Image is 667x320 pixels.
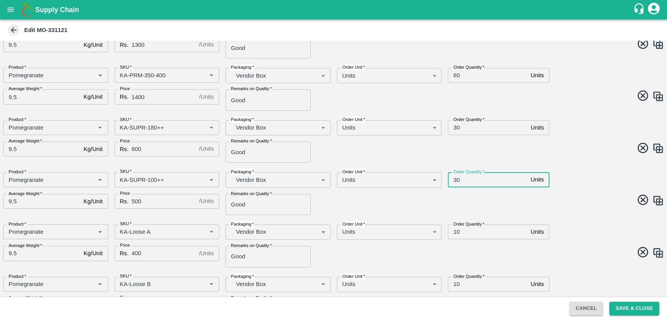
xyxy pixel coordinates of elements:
button: Open [206,123,216,133]
a: Supply Chain [35,4,633,15]
p: Units [531,228,544,236]
img: logo [20,2,35,18]
label: Product [9,169,26,175]
img: CloneIcon [652,38,664,50]
button: Open [206,227,216,237]
label: Average Weight [9,86,42,92]
label: Remarks on Quality [231,190,272,197]
img: CloneIcon [652,91,664,102]
p: Vendor Box [236,228,318,236]
p: Kg/Unit [84,41,103,49]
input: 0 [3,246,80,261]
label: Packaging [231,221,254,227]
p: Rs. [120,92,129,101]
label: Order Unit [342,221,365,227]
button: Open [206,279,216,289]
p: Kg/Unit [84,197,103,206]
label: SKU [120,221,131,227]
p: Rs. [120,41,129,49]
img: CloneIcon [652,142,664,154]
label: Price [120,242,130,249]
input: 0 [448,277,528,292]
img: CloneIcon [652,247,664,259]
label: Price [120,295,130,301]
input: 0 [132,194,196,209]
input: 0 [3,37,80,52]
p: Rs. [120,249,129,258]
input: 0 [448,172,528,187]
label: Order Quantity [453,64,485,71]
label: SKU [120,117,131,123]
input: 0 [448,224,528,239]
p: Units [342,123,356,132]
button: Open [206,174,216,185]
p: Units [531,280,544,288]
label: Remarks on Quality [231,242,272,249]
p: Vendor Box [236,176,318,184]
p: Rs. [120,197,129,206]
p: Kg/Unit [84,145,103,153]
label: Average Weight [9,190,42,197]
div: account of current user [647,2,661,18]
label: Product [9,64,26,71]
button: Cancel [569,302,603,315]
button: Open [95,174,105,185]
label: Packaging [231,273,254,279]
label: SKU [120,169,131,175]
input: 0 [448,68,528,83]
label: SKU [120,273,131,279]
label: Order Unit [342,117,365,123]
p: Units [531,71,544,80]
button: Open [95,70,105,80]
div: customer-support [633,3,647,17]
label: Order Unit [342,169,365,175]
p: Rs. [120,145,129,153]
label: Order Quantity [453,273,485,279]
input: 0 [132,246,196,261]
label: Order Quantity [453,221,485,227]
p: Kg/Unit [84,92,103,101]
label: Order Quantity [453,169,485,175]
label: Product [9,221,26,227]
label: Remarks on Quality [231,295,272,301]
label: SKU [120,64,131,71]
input: 0 [132,142,196,156]
p: Units [342,228,356,236]
input: 0 [3,89,80,104]
label: Order Quantity [453,117,485,123]
b: Edit MO-331121 [24,27,68,33]
label: Product [9,273,26,279]
label: Price [120,86,130,92]
button: Open [95,279,105,289]
button: Open [206,70,216,80]
p: Units [342,71,356,80]
input: 0 [3,194,80,209]
label: Price [120,190,130,197]
label: Packaging [231,117,254,123]
label: Average Weight [9,138,42,144]
input: 0 [448,120,528,135]
label: Average Weight [9,242,42,249]
img: CloneIcon [652,195,664,206]
button: Open [95,227,105,237]
input: 0 [132,37,196,52]
button: Save & Close [609,302,659,315]
input: 0 [132,89,196,104]
b: Supply Chain [35,6,79,14]
p: Units [531,123,544,132]
p: Units [531,175,544,184]
label: Price [120,138,130,144]
input: 0 [3,142,80,156]
p: Units [342,280,356,288]
p: Units [342,176,356,184]
label: Packaging [231,169,254,175]
label: Remarks on Quality [231,86,272,92]
p: Vendor Box [236,71,318,80]
label: Order Unit [342,273,365,279]
button: Open [95,123,105,133]
label: Packaging [231,64,254,71]
label: Product [9,117,26,123]
label: Order Unit [342,64,365,71]
label: Remarks on Quality [231,138,272,144]
p: Vendor Box [236,123,318,132]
